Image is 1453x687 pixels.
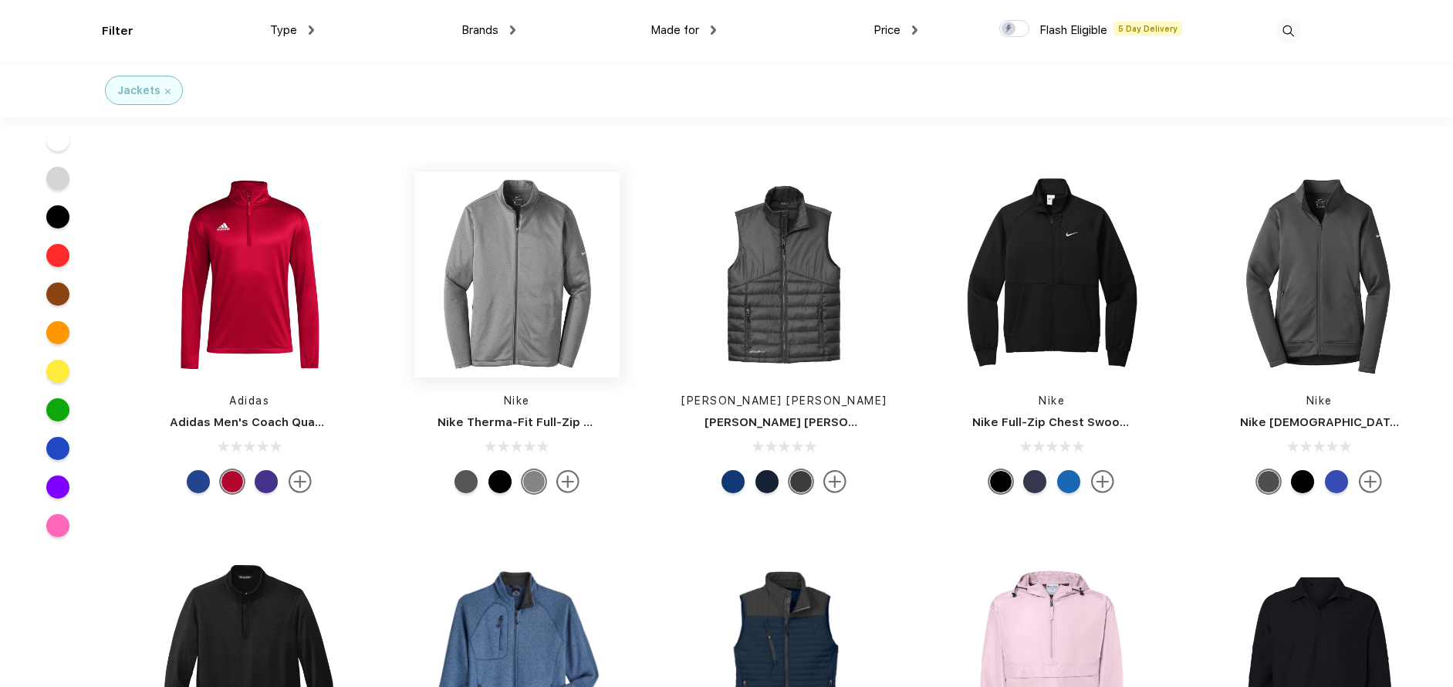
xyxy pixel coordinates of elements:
[147,172,352,377] img: func=resize&h=266
[949,172,1154,377] img: func=resize&h=266
[1091,470,1114,493] img: more.svg
[972,415,1178,429] a: Nike Full-Zip Chest Swoosh Jacket
[1039,23,1107,37] span: Flash Eligible
[912,25,917,35] img: dropdown.png
[989,470,1012,493] div: Black
[681,172,887,377] img: func=resize&h=266
[187,470,210,493] div: Royal Blue/White
[289,470,312,493] img: more.svg
[102,22,133,40] div: Filter
[117,83,161,99] div: Jackets
[1217,172,1422,377] img: func=resize&h=266
[510,25,515,35] img: dropdown.png
[721,470,745,493] div: Cobalt Blue
[1057,470,1080,493] div: Royal
[711,25,716,35] img: dropdown.png
[221,470,244,493] div: Team Power Red/White
[170,415,362,429] a: Adidas Men's Coach Quarter-Zip
[438,415,623,429] a: Nike Therma-Fit Full-Zip Fleece
[522,470,546,493] div: Dark Grey Heather
[229,394,269,407] a: Adidas
[1039,394,1065,407] a: Nike
[1359,470,1382,493] img: more.svg
[1276,19,1301,44] img: desktop_search.svg
[414,172,620,377] img: func=resize&h=266
[789,470,813,493] div: Iron Gate
[755,470,779,493] div: River Blue Navy
[270,23,297,37] span: Type
[873,23,901,37] span: Price
[255,470,278,493] div: Team Core Purple/White
[705,415,978,429] a: [PERSON_NAME] [PERSON_NAME] Quilted Vest
[1291,470,1314,493] div: Black
[1325,470,1348,493] div: Game Royal
[488,470,512,493] div: Black
[1306,394,1333,407] a: Nike
[504,394,530,407] a: Nike
[650,23,699,37] span: Made for
[556,470,580,493] img: more.svg
[309,25,314,35] img: dropdown.png
[681,394,887,407] a: [PERSON_NAME] [PERSON_NAME]
[823,470,846,493] img: more.svg
[454,470,478,493] div: Anthracite
[1257,470,1280,493] div: Anthracite
[1023,470,1046,493] div: Midnight Navy
[461,23,498,37] span: Brands
[165,89,171,94] img: filter_cancel.svg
